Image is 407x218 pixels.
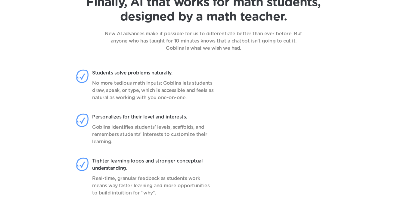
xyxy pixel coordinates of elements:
[98,30,309,52] p: New AI advances make it possible for us to differentiate better than ever before. But anyone who ...
[92,157,215,172] p: Tighter learning loops and stronger conceptual understanding.
[92,124,215,145] p: Goblins identifies students’ levels, scaffolds, and remembers students’ interests to customize th...
[120,11,287,23] span: designed by a math teacher.
[92,80,215,101] p: No more tedious math inputs: Goblins lets students draw, speak, or type, which is accessible and ...
[92,175,215,197] p: Real-time, granular feedback as students work means way faster learning and more opportunities to...
[92,113,215,121] p: Personalizes for their level and interests.
[92,69,215,77] p: Students solve problems naturally.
